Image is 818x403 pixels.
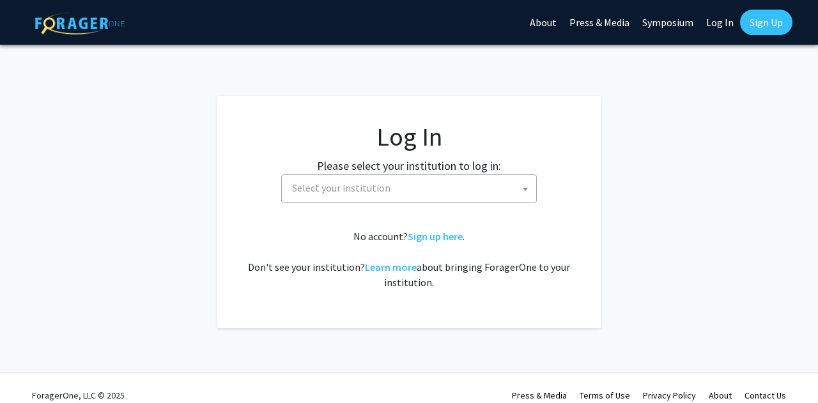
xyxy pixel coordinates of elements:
[292,181,390,194] span: Select your institution
[408,230,463,243] a: Sign up here
[643,390,696,401] a: Privacy Policy
[317,157,501,174] label: Please select your institution to log in:
[740,10,792,35] a: Sign Up
[243,121,575,152] h1: Log In
[35,12,125,34] img: ForagerOne Logo
[580,390,630,401] a: Terms of Use
[287,175,536,201] span: Select your institution
[365,261,417,273] a: Learn more about bringing ForagerOne to your institution
[281,174,537,203] span: Select your institution
[512,390,567,401] a: Press & Media
[709,390,732,401] a: About
[243,229,575,290] div: No account? . Don't see your institution? about bringing ForagerOne to your institution.
[745,390,786,401] a: Contact Us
